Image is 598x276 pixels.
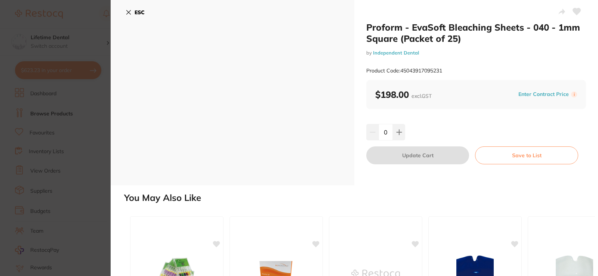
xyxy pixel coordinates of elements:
[571,92,577,97] label: i
[375,89,432,100] b: $198.00
[516,91,571,98] button: Enter Contract Price
[475,146,578,164] button: Save to List
[366,146,469,164] button: Update Cart
[366,68,442,74] small: Product Code: 45043917095231
[366,22,586,44] h2: Proform - EvaSoft Bleaching Sheets - 040 - 1mm Square (Packet of 25)
[126,6,145,19] button: ESC
[135,9,145,16] b: ESC
[373,50,419,56] a: Independent Dental
[411,93,432,99] span: excl. GST
[124,193,595,203] h2: You May Also Like
[366,50,586,56] small: by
